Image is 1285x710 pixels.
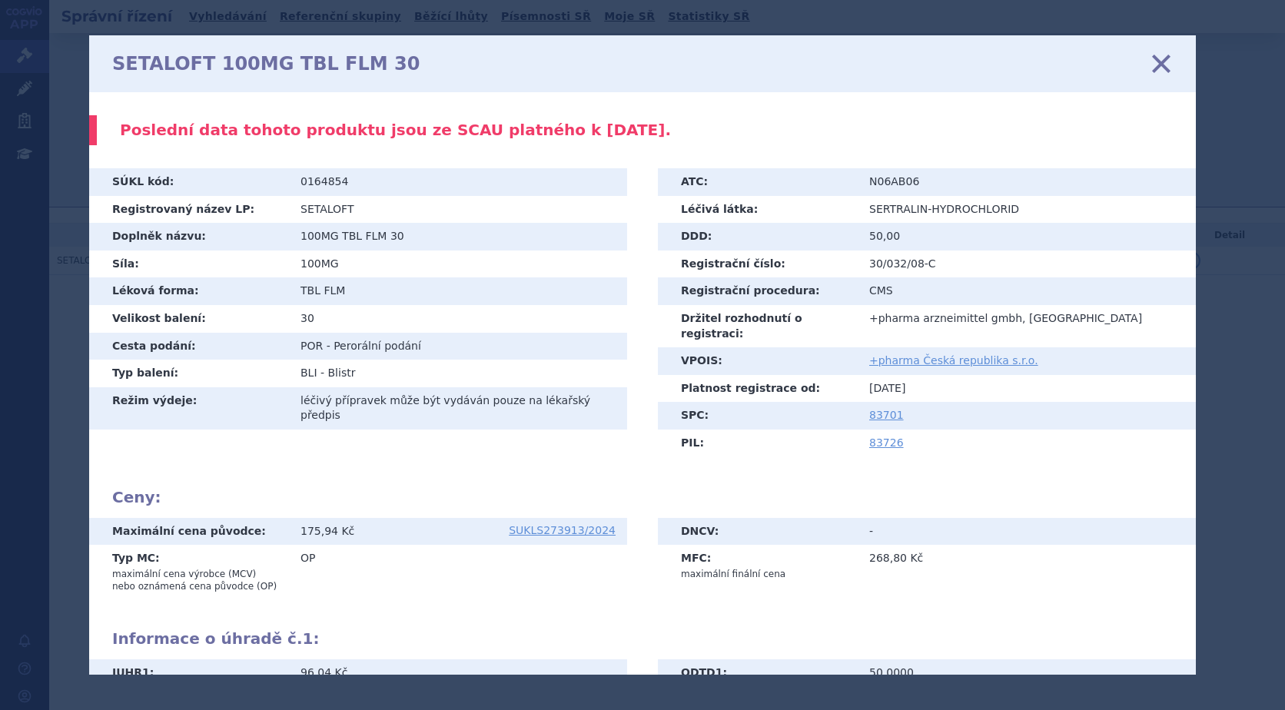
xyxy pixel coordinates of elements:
th: SÚKL kód: [89,168,289,196]
th: Léčivá látka: [658,196,858,224]
h2: Ceny: [112,488,1173,506]
th: Cesta podání: [89,333,289,360]
div: Poslední data tohoto produktu jsou ze SCAU platného k [DATE]. [89,115,1173,145]
span: - [320,367,324,379]
td: 0164854 [289,168,627,196]
td: 50,00 [858,223,1196,250]
span: - [327,340,330,352]
a: zavřít [1150,52,1173,75]
td: OP [289,545,627,599]
th: PIL: [658,430,858,457]
th: Registrační procedura: [658,277,858,305]
span: 1 [303,629,314,648]
th: Registrovaný název LP: [89,196,289,224]
td: 30/032/08-C [858,250,1196,278]
th: MFC: [658,545,858,586]
a: SUKLS273913/2024 [509,525,616,536]
td: léčivý přípravek může být vydáván pouze na lékařský předpis [289,387,627,430]
th: JUHR : [89,659,289,687]
th: Síla: [89,250,289,278]
th: DDD: [658,223,858,250]
span: Perorální podání [334,340,421,352]
td: SERTRALIN-HYDROCHLORID [858,196,1196,224]
td: 100MG TBL FLM 30 [289,223,627,250]
span: 1 [142,666,150,678]
td: 96,04 Kč [289,659,627,687]
td: 50,0000 [858,659,1196,687]
span: Blistr [328,367,356,379]
h2: Informace o úhradě č. : [112,629,1173,648]
a: +pharma Česká republika s.r.o. [869,354,1038,367]
h1: SETALOFT 100MG TBL FLM 30 [112,53,420,75]
th: Maximální cena původce: [89,518,289,546]
span: BLI [300,367,317,379]
td: SETALOFT [289,196,627,224]
th: VPOIS: [658,347,858,375]
td: [DATE] [858,375,1196,403]
td: N06AB06 [858,168,1196,196]
th: Typ balení: [89,360,289,387]
td: CMS [858,277,1196,305]
th: ODTD : [658,659,858,687]
th: ATC: [658,168,858,196]
td: TBL FLM [289,277,627,305]
th: Doplněk názvu: [89,223,289,250]
td: - [858,518,1196,546]
span: 1 [716,666,723,678]
td: +pharma arzneimittel gmbh, [GEOGRAPHIC_DATA] [858,305,1196,347]
td: 30 [289,305,627,333]
p: maximální finální cena [681,568,846,580]
span: 175,94 Kč [300,525,354,537]
th: Léková forma: [89,277,289,305]
th: Typ MC: [89,545,289,599]
a: 83701 [869,409,904,421]
th: DNCV: [658,518,858,546]
td: 268,80 Kč [858,545,1196,586]
p: maximální cena výrobce (MCV) nebo oznámená cena původce (OP) [112,568,277,592]
th: SPC: [658,402,858,430]
td: 100MG [289,250,627,278]
th: Držitel rozhodnutí o registraci: [658,305,858,347]
a: 83726 [869,436,904,449]
span: POR [300,340,323,352]
th: Velikost balení: [89,305,289,333]
th: Režim výdeje: [89,387,289,430]
th: Registrační číslo: [658,250,858,278]
th: Platnost registrace od: [658,375,858,403]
